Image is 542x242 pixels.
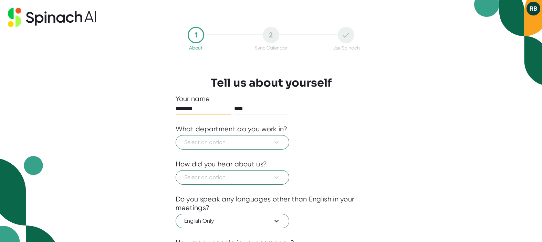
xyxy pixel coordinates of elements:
[333,45,360,51] div: Use Spinach
[263,27,279,43] div: 2
[176,160,267,168] div: How did you hear about us?
[176,170,289,185] button: Select an option
[176,125,288,133] div: What department do you work in?
[176,135,289,150] button: Select an option
[527,2,540,15] button: RB
[255,45,287,51] div: Sync Calendar
[188,27,204,43] div: 1
[184,217,281,225] span: English Only
[176,195,367,212] div: Do you speak any languages other than English in your meetings?
[189,45,202,51] div: About
[184,173,281,181] span: Select an option
[184,138,281,146] span: Select an option
[211,76,332,89] h3: Tell us about yourself
[176,95,367,103] div: Your name
[176,214,289,228] button: English Only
